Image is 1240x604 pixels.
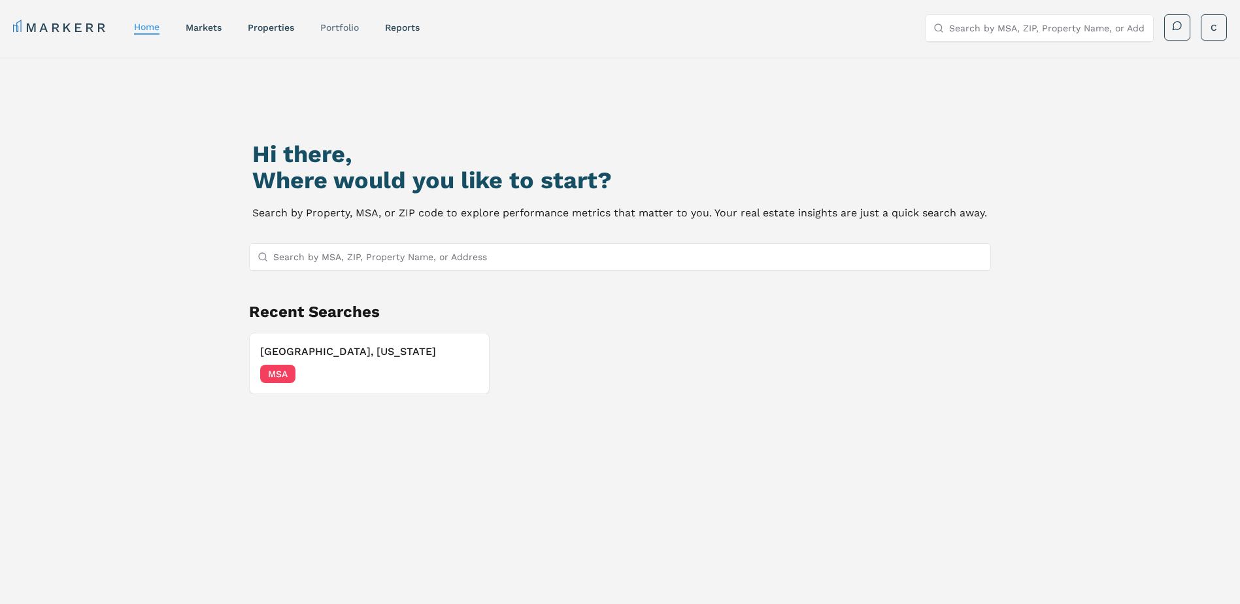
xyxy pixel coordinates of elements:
button: Remove Broomfield, Colorado[GEOGRAPHIC_DATA], [US_STATE]MSA[DATE] [249,333,490,394]
span: C [1211,21,1217,34]
input: Search by MSA, ZIP, Property Name, or Address [273,244,983,270]
a: reports [385,22,420,33]
h1: Hi there, [252,141,987,167]
h2: Where would you like to start? [252,167,987,193]
p: Search by Property, MSA, or ZIP code to explore performance metrics that matter to you. Your real... [252,204,987,222]
a: properties [248,22,294,33]
a: Portfolio [320,22,359,33]
a: home [134,22,159,32]
button: C [1201,14,1227,41]
h3: [GEOGRAPHIC_DATA], [US_STATE] [260,344,478,360]
span: [DATE] [449,367,478,380]
span: MSA [260,365,295,383]
h2: Recent Searches [249,301,992,322]
a: MARKERR [13,18,108,37]
input: Search by MSA, ZIP, Property Name, or Address [949,15,1145,41]
a: markets [186,22,222,33]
